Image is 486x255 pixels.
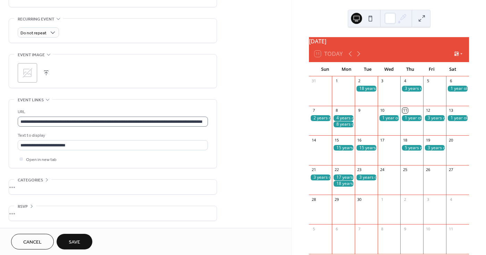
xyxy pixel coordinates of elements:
div: 26 [425,167,430,172]
div: 29 [334,197,339,202]
div: 10 [425,226,430,231]
div: Sun [315,62,336,76]
div: 25 [402,167,408,172]
div: 15 years old [332,145,355,151]
span: Categories [18,177,43,184]
div: 15 years old [355,145,378,151]
div: 8 [380,226,385,231]
div: 9 [357,108,362,113]
span: Cancel [23,239,42,246]
div: 3 years old [309,175,332,180]
span: Save [69,239,80,246]
div: 11 [402,108,408,113]
div: 1 year old [446,86,469,92]
div: 23 [357,167,362,172]
div: 17 [380,137,385,143]
div: 31 [311,78,316,84]
div: 8 years old [332,121,355,127]
div: 3 years old [355,175,378,180]
div: 9 [402,226,408,231]
div: 3 years old [423,145,446,151]
span: Event image [18,51,45,59]
div: Text to display [18,132,207,139]
div: 12 [425,108,430,113]
span: Open in new tab [26,156,57,163]
div: 2 [357,78,362,84]
div: 18 years old [355,86,378,92]
button: Cancel [11,234,54,249]
div: 1 [380,197,385,202]
span: Recurring event [18,16,55,23]
div: 18 [402,137,408,143]
div: Sat [442,62,463,76]
div: 6 [334,226,339,231]
div: 20 [448,137,453,143]
div: Fri [421,62,442,76]
div: 24 [380,167,385,172]
div: 3 [425,197,430,202]
div: Mon [336,62,357,76]
div: Tue [357,62,378,76]
div: Wed [378,62,400,76]
div: 5 [425,78,430,84]
div: 4 [402,78,408,84]
div: 6 [448,78,453,84]
span: RSVP [18,203,28,210]
div: 2 years old [309,115,332,121]
div: 11 [448,226,453,231]
div: 27 [448,167,453,172]
div: 10 [380,108,385,113]
div: 13 [448,108,453,113]
div: 7 [357,226,362,231]
div: 22 [334,167,339,172]
div: 17 years old [332,175,355,180]
div: 3 [380,78,385,84]
span: Do not repeat [20,29,47,37]
div: 1 year old [400,115,423,121]
div: 16 [357,137,362,143]
div: ••• [9,180,217,194]
div: 14 [311,137,316,143]
div: ; [18,63,37,83]
div: 3 years old [423,115,446,121]
div: 4 years old [332,115,355,121]
div: 28 [311,197,316,202]
div: ••• [9,206,217,221]
div: Thu [400,62,421,76]
div: 30 [357,197,362,202]
div: 3 years old [400,86,423,92]
div: 2 [402,197,408,202]
div: [DATE] [309,37,469,45]
button: Save [57,234,92,249]
div: 5 years old [400,145,423,151]
div: 5 [311,226,316,231]
div: 19 [425,137,430,143]
div: 1 year old [446,115,469,121]
div: 8 [334,108,339,113]
div: 21 [311,167,316,172]
div: 15 [334,137,339,143]
div: 1 year old [378,115,401,121]
div: 4 [448,197,453,202]
div: URL [18,108,207,116]
div: 18 years old [332,181,355,187]
div: 1 [334,78,339,84]
div: 7 [311,108,316,113]
span: Event links [18,96,44,104]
